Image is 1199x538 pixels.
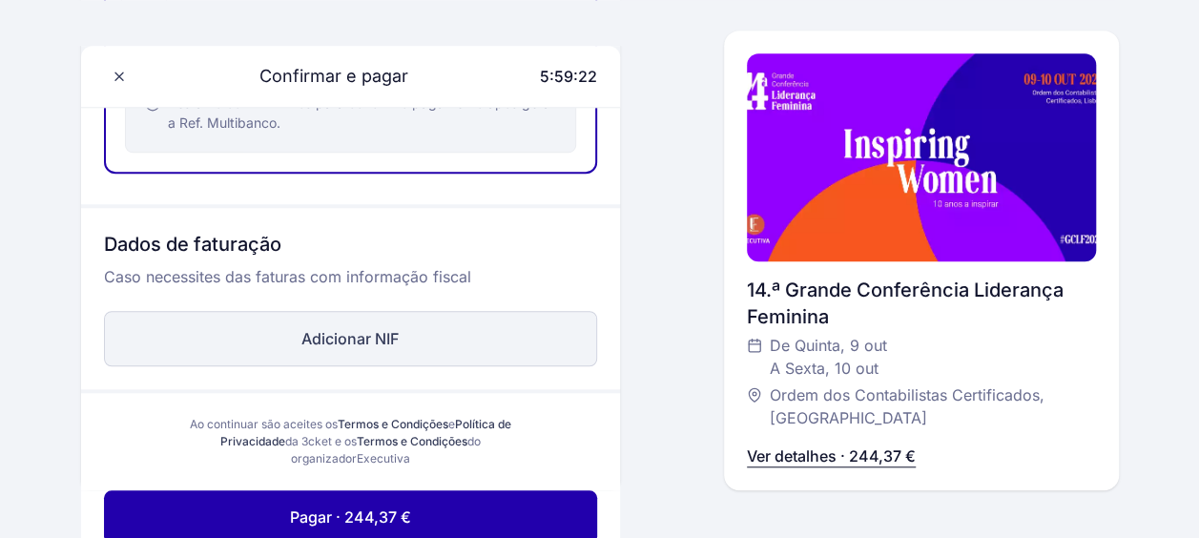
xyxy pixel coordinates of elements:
[104,265,598,303] p: Caso necessites das faturas com informação fiscal
[747,277,1095,330] div: 14.ª Grande Conferência Liderança Feminina
[747,445,916,467] p: Ver detalhes · 244,37 €
[338,417,448,431] a: Termos e Condições
[540,67,597,86] span: 5:59:22
[237,63,408,90] span: Confirmar e pagar
[357,451,410,466] span: Executiva
[290,506,411,528] span: Pagar · 244,37 €
[104,231,598,265] h3: Dados de faturação
[188,416,514,467] div: Ao continuar são aceites os e da 3cket e os do organizador
[770,383,1076,429] span: Ordem dos Contabilistas Certificados, [GEOGRAPHIC_DATA]
[104,311,598,366] button: Adicionar NIF
[770,334,887,380] span: De Quinta, 9 out A Sexta, 10 out
[357,434,467,448] a: Termos e Condições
